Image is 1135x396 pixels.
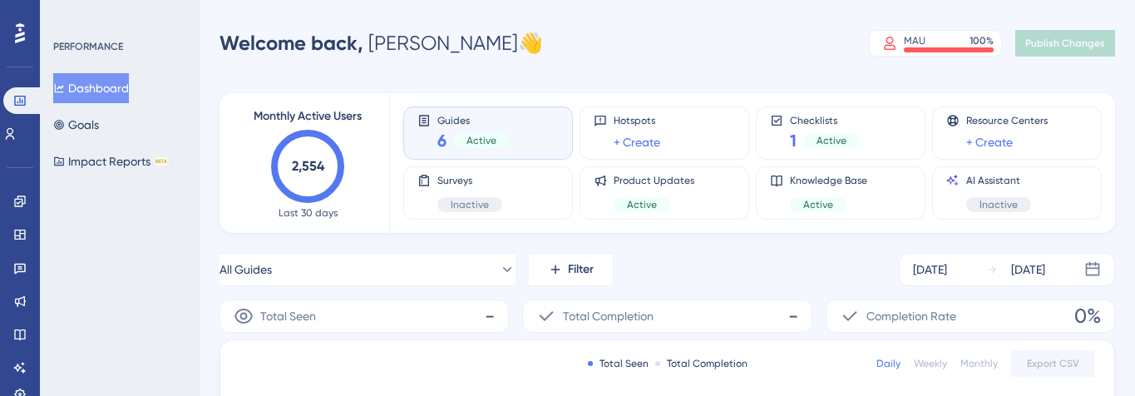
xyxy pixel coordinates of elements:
[914,357,947,370] div: Weekly
[466,134,496,147] span: Active
[220,31,363,55] span: Welcome back,
[1074,303,1101,329] span: 0%
[866,306,956,326] span: Completion Rate
[614,114,660,127] span: Hotspots
[220,260,272,280] span: All Guides
[451,198,489,211] span: Inactive
[817,134,846,147] span: Active
[966,114,1048,127] span: Resource Centers
[220,253,516,286] button: All Guides
[53,110,99,140] button: Goals
[254,106,362,126] span: Monthly Active Users
[568,260,594,280] span: Filter
[292,158,325,174] text: 2,554
[154,157,169,166] div: BETA
[1027,357,1079,370] span: Export CSV
[260,306,316,326] span: Total Seen
[803,198,833,211] span: Active
[904,34,925,47] div: MAU
[627,198,657,211] span: Active
[485,303,495,329] span: -
[790,129,797,152] span: 1
[437,114,510,126] span: Guides
[614,132,660,152] a: + Create
[966,132,1013,152] a: + Create
[966,174,1031,187] span: AI Assistant
[876,357,901,370] div: Daily
[588,357,649,370] div: Total Seen
[529,253,612,286] button: Filter
[960,357,998,370] div: Monthly
[614,174,694,187] span: Product Updates
[53,146,169,176] button: Impact ReportsBETA
[790,114,860,126] span: Checklists
[220,30,543,57] div: [PERSON_NAME] 👋
[788,303,798,329] span: -
[1011,350,1094,377] button: Export CSV
[1015,30,1115,57] button: Publish Changes
[980,198,1018,211] span: Inactive
[1025,37,1105,50] span: Publish Changes
[1011,260,1045,280] div: [DATE]
[437,174,502,187] span: Surveys
[53,40,123,53] div: PERFORMANCE
[970,34,994,47] div: 100 %
[53,73,129,103] button: Dashboard
[279,206,338,220] span: Last 30 days
[655,357,748,370] div: Total Completion
[563,306,654,326] span: Total Completion
[913,260,947,280] div: [DATE]
[790,174,867,187] span: Knowledge Base
[437,129,447,152] span: 6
